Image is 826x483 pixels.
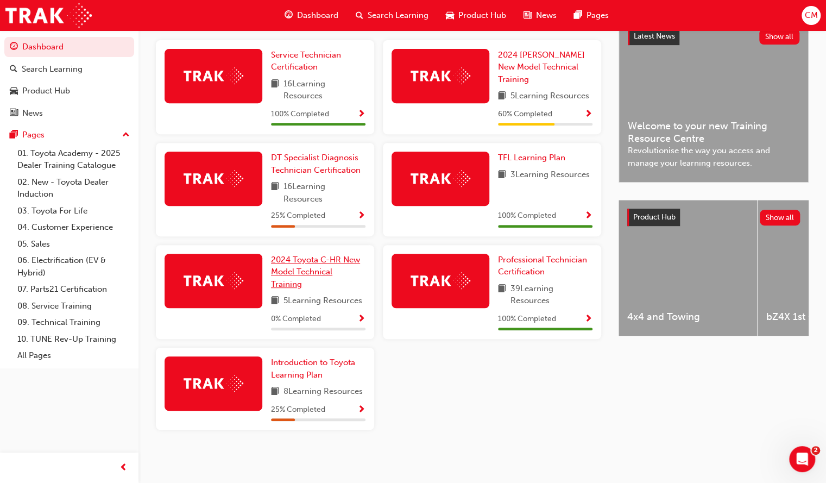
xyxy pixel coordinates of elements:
span: TFL Learning Plan [498,153,565,162]
span: Show Progress [357,211,365,221]
a: pages-iconPages [565,4,617,27]
span: News [536,9,557,22]
span: 3 Learning Resources [510,168,590,182]
span: 16 Learning Resources [283,180,365,205]
a: 2024 [PERSON_NAME] New Model Technical Training [498,49,592,86]
a: 03. Toyota For Life [13,203,134,219]
span: 5 Learning Resources [510,90,589,103]
span: 16 Learning Resources [283,78,365,102]
img: Trak [184,375,243,392]
img: Trak [411,170,470,187]
button: Show Progress [357,108,365,121]
button: CM [802,6,821,25]
button: Show Progress [584,312,592,326]
a: Latest NewsShow all [628,28,799,45]
div: Pages [22,129,45,141]
span: 100 % Completed [498,313,556,325]
span: Search Learning [368,9,428,22]
a: 09. Technical Training [13,314,134,331]
a: All Pages [13,347,134,364]
span: 0 % Completed [271,313,321,325]
button: Pages [4,125,134,145]
span: 5 Learning Resources [283,294,362,308]
a: guage-iconDashboard [276,4,347,27]
span: pages-icon [574,9,582,22]
a: DT Specialist Diagnosis Technician Certification [271,152,365,176]
button: Show all [759,29,800,45]
a: 01. Toyota Academy - 2025 Dealer Training Catalogue [13,145,134,174]
span: 100 % Completed [271,108,329,121]
button: Show Progress [584,108,592,121]
span: Show Progress [584,110,592,120]
span: book-icon [498,168,506,182]
a: TFL Learning Plan [498,152,570,164]
span: book-icon [271,385,279,399]
span: Show Progress [357,405,365,415]
a: Introduction to Toyota Learning Plan [271,356,365,381]
span: Show Progress [357,110,365,120]
a: car-iconProduct Hub [437,4,515,27]
img: Trak [411,272,470,289]
img: Trak [184,170,243,187]
span: book-icon [271,180,279,205]
button: DashboardSearch LearningProduct HubNews [4,35,134,125]
span: Product Hub [633,212,676,222]
a: 06. Electrification (EV & Hybrid) [13,252,134,281]
span: Introduction to Toyota Learning Plan [271,357,355,380]
span: Pages [587,9,609,22]
a: Service Technician Certification [271,49,365,73]
span: book-icon [271,294,279,308]
span: prev-icon [119,461,128,475]
div: News [22,107,43,120]
a: 02. New - Toyota Dealer Induction [13,174,134,203]
img: Trak [184,272,243,289]
span: search-icon [10,65,17,74]
span: Dashboard [297,9,338,22]
span: Professional Technician Certification [498,255,587,277]
span: news-icon [10,109,18,118]
a: 4x4 and Towing [619,200,757,336]
span: up-icon [122,128,130,142]
span: 60 % Completed [498,108,552,121]
span: car-icon [10,86,18,96]
a: Latest NewsShow allWelcome to your new Training Resource CentreRevolutionise the way you access a... [619,18,809,183]
button: Show all [760,210,800,225]
span: Service Technician Certification [271,50,341,72]
span: Product Hub [458,9,506,22]
div: Product Hub [22,85,70,97]
div: Search Learning [22,63,83,76]
a: 05. Sales [13,236,134,253]
iframe: Intercom live chat [789,446,815,472]
a: Search Learning [4,59,134,79]
span: 8 Learning Resources [283,385,363,399]
a: search-iconSearch Learning [347,4,437,27]
span: Show Progress [584,315,592,324]
span: 39 Learning Resources [510,283,592,307]
a: Professional Technician Certification [498,254,592,278]
img: Trak [5,3,92,28]
a: Dashboard [4,37,134,57]
span: Show Progress [357,315,365,324]
span: book-icon [271,78,279,102]
button: Show Progress [584,209,592,223]
span: pages-icon [10,130,18,140]
a: 08. Service Training [13,298,134,315]
span: Revolutionise the way you access and manage your learning resources. [628,145,799,169]
span: 2024 Toyota C-HR New Model Technical Training [271,255,360,289]
span: DT Specialist Diagnosis Technician Certification [271,153,361,175]
a: News [4,103,134,123]
a: 2024 Toyota C-HR New Model Technical Training [271,254,365,291]
span: news-icon [524,9,532,22]
span: Latest News [634,32,675,41]
span: 100 % Completed [498,210,556,222]
span: 25 % Completed [271,210,325,222]
span: 4x4 and Towing [627,311,748,323]
span: CM [804,9,817,22]
span: book-icon [498,90,506,103]
a: Product HubShow all [627,209,800,226]
button: Show Progress [357,209,365,223]
span: book-icon [498,283,506,307]
a: news-iconNews [515,4,565,27]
